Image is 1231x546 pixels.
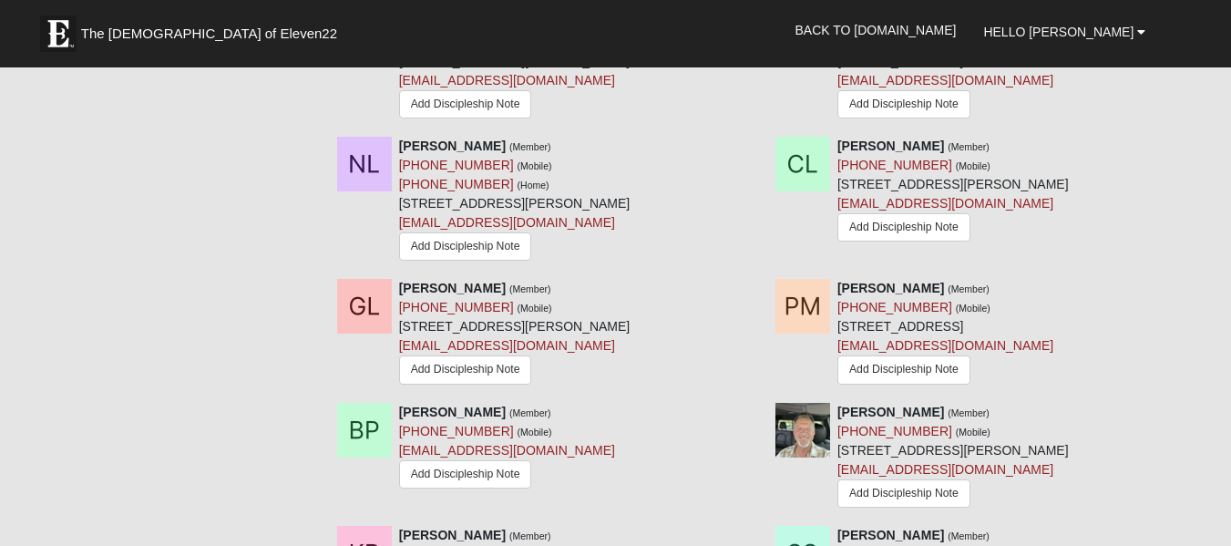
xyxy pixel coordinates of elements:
[837,405,944,419] strong: [PERSON_NAME]
[837,424,952,438] a: [PHONE_NUMBER]
[837,137,1069,246] div: [STREET_ADDRESS][PERSON_NAME]
[518,180,549,191] small: (Home)
[948,407,990,418] small: (Member)
[837,139,944,153] strong: [PERSON_NAME]
[518,303,552,314] small: (Mobile)
[399,300,514,314] a: [PHONE_NUMBER]
[837,158,952,172] a: [PHONE_NUMBER]
[948,141,990,152] small: (Member)
[948,283,990,294] small: (Member)
[31,6,395,52] a: The [DEMOGRAPHIC_DATA] of Eleven22
[956,303,990,314] small: (Mobile)
[837,462,1053,477] a: [EMAIL_ADDRESS][DOMAIN_NAME]
[81,25,337,43] span: The [DEMOGRAPHIC_DATA] of Eleven22
[837,300,952,314] a: [PHONE_NUMBER]
[509,141,551,152] small: (Member)
[837,279,1053,388] div: [STREET_ADDRESS]
[837,479,970,508] a: Add Discipleship Note
[399,460,532,489] a: Add Discipleship Note
[837,355,970,384] a: Add Discipleship Note
[837,403,1069,512] div: [STREET_ADDRESS][PERSON_NAME]
[518,160,552,171] small: (Mobile)
[399,281,506,295] strong: [PERSON_NAME]
[969,9,1159,55] a: Hello [PERSON_NAME]
[837,338,1053,353] a: [EMAIL_ADDRESS][DOMAIN_NAME]
[837,213,970,242] a: Add Discipleship Note
[399,215,615,230] a: [EMAIL_ADDRESS][DOMAIN_NAME]
[956,427,990,438] small: (Mobile)
[399,137,631,265] div: [STREET_ADDRESS][PERSON_NAME]
[399,177,514,191] a: [PHONE_NUMBER]
[782,7,970,53] a: Back to [DOMAIN_NAME]
[399,139,506,153] strong: [PERSON_NAME]
[518,427,552,438] small: (Mobile)
[399,405,506,419] strong: [PERSON_NAME]
[40,15,77,52] img: Eleven22 logo
[983,25,1134,39] span: Hello [PERSON_NAME]
[399,232,532,261] a: Add Discipleship Note
[837,281,944,295] strong: [PERSON_NAME]
[399,279,631,388] div: [STREET_ADDRESS][PERSON_NAME]
[399,424,514,438] a: [PHONE_NUMBER]
[399,355,532,384] a: Add Discipleship Note
[399,443,615,458] a: [EMAIL_ADDRESS][DOMAIN_NAME]
[837,73,1053,88] a: [EMAIL_ADDRESS][DOMAIN_NAME]
[837,90,970,118] a: Add Discipleship Note
[837,196,1053,211] a: [EMAIL_ADDRESS][DOMAIN_NAME]
[399,158,514,172] a: [PHONE_NUMBER]
[509,283,551,294] small: (Member)
[399,73,615,88] a: [EMAIL_ADDRESS][DOMAIN_NAME]
[399,90,532,118] a: Add Discipleship Note
[509,407,551,418] small: (Member)
[956,160,990,171] small: (Mobile)
[399,338,615,353] a: [EMAIL_ADDRESS][DOMAIN_NAME]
